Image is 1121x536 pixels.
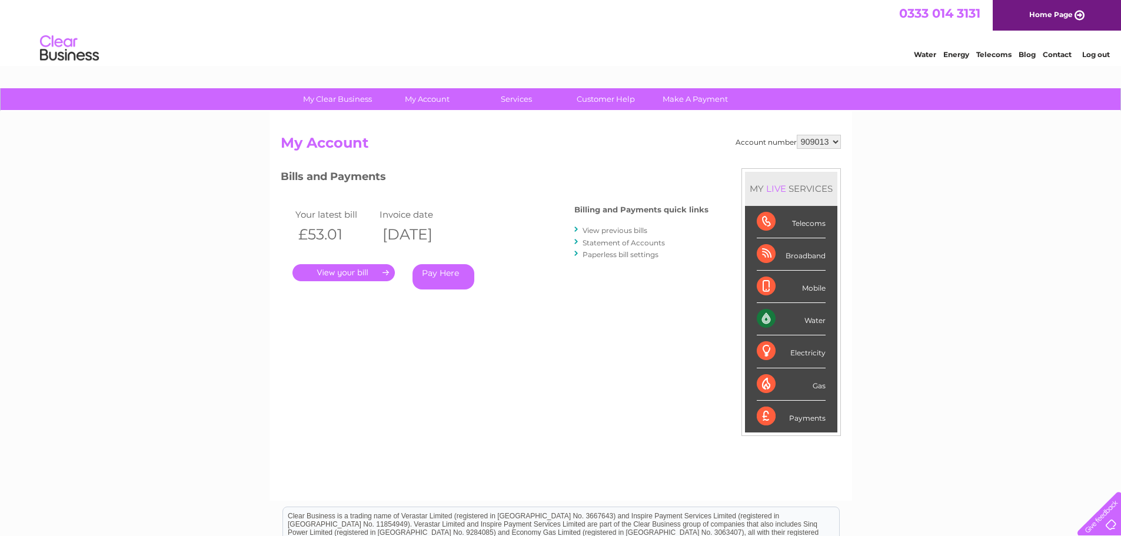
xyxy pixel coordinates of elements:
[413,264,474,289] a: Pay Here
[377,222,461,247] th: [DATE]
[757,271,826,303] div: Mobile
[574,205,708,214] h4: Billing and Payments quick links
[281,168,708,189] h3: Bills and Payments
[1082,50,1110,59] a: Log out
[39,31,99,66] img: logo.png
[281,135,841,157] h2: My Account
[757,303,826,335] div: Water
[757,238,826,271] div: Broadband
[1019,50,1036,59] a: Blog
[292,264,395,281] a: .
[757,206,826,238] div: Telecoms
[1043,50,1072,59] a: Contact
[292,207,377,222] td: Your latest bill
[757,401,826,432] div: Payments
[378,88,475,110] a: My Account
[976,50,1012,59] a: Telecoms
[647,88,744,110] a: Make A Payment
[289,88,386,110] a: My Clear Business
[583,250,658,259] a: Paperless bill settings
[468,88,565,110] a: Services
[764,183,789,194] div: LIVE
[377,207,461,222] td: Invoice date
[943,50,969,59] a: Energy
[292,222,377,247] th: £53.01
[283,6,839,57] div: Clear Business is a trading name of Verastar Limited (registered in [GEOGRAPHIC_DATA] No. 3667643...
[757,335,826,368] div: Electricity
[557,88,654,110] a: Customer Help
[736,135,841,149] div: Account number
[899,6,980,21] a: 0333 014 3131
[757,368,826,401] div: Gas
[583,226,647,235] a: View previous bills
[745,172,837,205] div: MY SERVICES
[914,50,936,59] a: Water
[583,238,665,247] a: Statement of Accounts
